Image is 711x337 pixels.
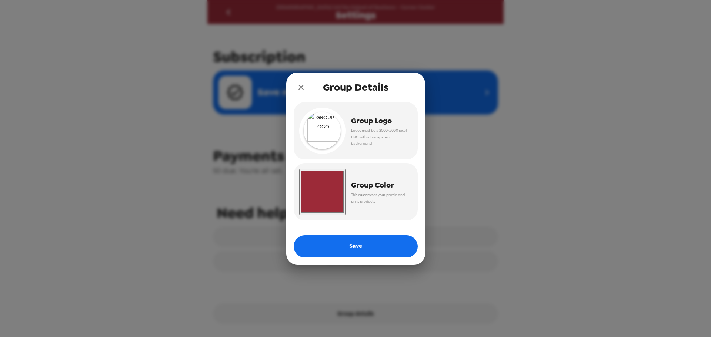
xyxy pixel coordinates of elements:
[351,114,407,127] span: Group Logo
[351,192,407,205] span: This customizes your profile and print products
[294,235,418,257] button: Save
[351,179,407,192] span: Group Color
[351,127,407,147] span: Logos must be a 2000x2000 pixel PNG with a transparent background
[304,112,341,149] img: group logo
[294,80,308,95] button: close
[323,81,388,94] span: Group Details
[294,163,418,220] button: Group ColorThis customizes your profile and print products
[294,102,418,159] button: group logoGroup LogoLogos must be a 2000x2000 pixel PNG with a transparent background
